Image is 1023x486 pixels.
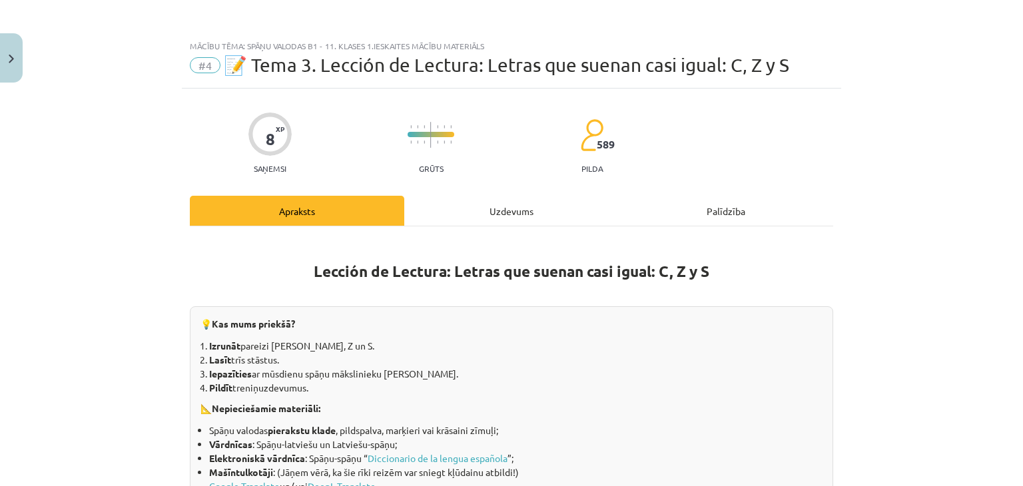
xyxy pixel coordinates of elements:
[190,41,833,51] div: Mācību tēma: Spāņu valodas b1 - 11. klases 1.ieskaites mācību materiāls
[209,466,273,478] b: Mašīntulkotāji
[619,196,833,226] div: Palīdzība
[209,367,823,381] li: ar mūsdienu spāņu mākslinieku [PERSON_NAME].
[212,402,320,414] strong: Nepieciešamie materiāli:
[209,437,823,451] li: : Spāņu-latviešu un Latviešu-spāņu;
[410,125,412,128] img: icon-short-line-57e1e144782c952c97e751825c79c345078a6d821885a25fce030b3d8c18986b.svg
[224,54,789,76] span: 📝 Tema 3. Lección de Lectura: Letras que suenan casi igual: C, Z y S
[209,367,252,379] b: Iepazīties
[314,262,709,281] strong: Lección de Lectura: Letras que suenan casi igual: C, Z y S
[581,164,603,173] p: pilda
[212,318,295,330] strong: Kas mums priekšā?
[209,340,240,352] b: Izrunāt
[430,122,432,148] img: icon-long-line-d9ea69661e0d244f92f715978eff75569469978d946b2353a9bb055b3ed8787d.svg
[248,164,292,173] p: Saņemsi
[209,381,232,393] b: Pildīt
[268,424,336,436] b: pierakstu klade
[368,452,508,464] a: Diccionario de la lengua española
[444,140,445,144] img: icon-short-line-57e1e144782c952c97e751825c79c345078a6d821885a25fce030b3d8c18986b.svg
[209,339,823,353] li: pareizi [PERSON_NAME], Z un S.
[417,125,418,128] img: icon-short-line-57e1e144782c952c97e751825c79c345078a6d821885a25fce030b3d8c18986b.svg
[424,140,425,144] img: icon-short-line-57e1e144782c952c97e751825c79c345078a6d821885a25fce030b3d8c18986b.svg
[580,119,603,152] img: students-c634bb4e5e11cddfef0936a35e636f08e4e9abd3cc4e673bd6f9a4125e45ecb1.svg
[209,381,823,395] li: treniņuzdevumus.
[419,164,444,173] p: Grūts
[276,125,284,132] span: XP
[450,125,452,128] img: icon-short-line-57e1e144782c952c97e751825c79c345078a6d821885a25fce030b3d8c18986b.svg
[410,140,412,144] img: icon-short-line-57e1e144782c952c97e751825c79c345078a6d821885a25fce030b3d8c18986b.svg
[450,140,452,144] img: icon-short-line-57e1e144782c952c97e751825c79c345078a6d821885a25fce030b3d8c18986b.svg
[404,196,619,226] div: Uzdevums
[190,196,404,226] div: Apraksts
[266,130,275,148] div: 8
[209,438,252,450] b: Vārdnīcas
[209,354,231,365] b: Lasīt
[9,55,14,63] img: icon-close-lesson-0947bae3869378f0d4975bcd49f059093ad1ed9edebbc8119c70593378902aed.svg
[437,125,438,128] img: icon-short-line-57e1e144782c952c97e751825c79c345078a6d821885a25fce030b3d8c18986b.svg
[200,317,823,331] p: 💡
[437,140,438,144] img: icon-short-line-57e1e144782c952c97e751825c79c345078a6d821885a25fce030b3d8c18986b.svg
[209,353,823,367] li: trīs stāstus.
[209,451,823,465] li: : Spāņu-spāņu “ ”;
[190,57,220,73] span: #4
[444,125,445,128] img: icon-short-line-57e1e144782c952c97e751825c79c345078a6d821885a25fce030b3d8c18986b.svg
[424,125,425,128] img: icon-short-line-57e1e144782c952c97e751825c79c345078a6d821885a25fce030b3d8c18986b.svg
[209,452,305,464] b: Elektroniskā vārdnīca
[209,423,823,437] li: Spāņu valodas , pildspalva, marķieri vai krāsaini zīmuļi;
[597,138,615,150] span: 589
[417,140,418,144] img: icon-short-line-57e1e144782c952c97e751825c79c345078a6d821885a25fce030b3d8c18986b.svg
[200,401,823,415] p: 📐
